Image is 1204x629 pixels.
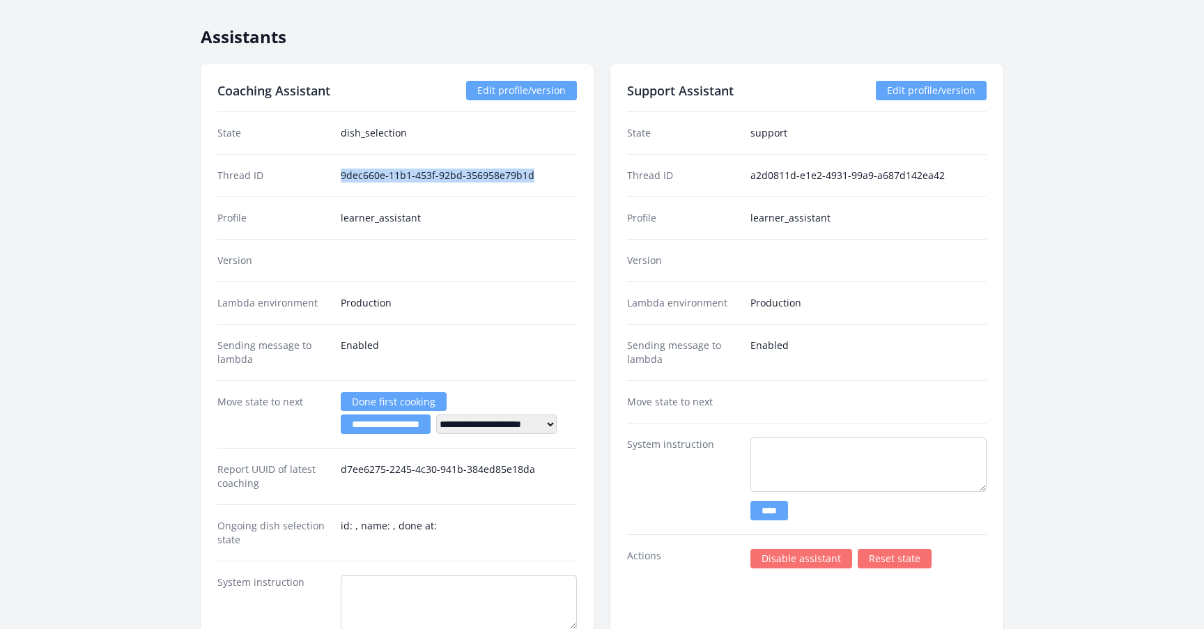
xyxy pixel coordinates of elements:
dd: d7ee6275-2245-4c30-941b-384ed85e18da [341,463,577,490]
dd: id: , name: , done at: [341,519,577,547]
a: Edit profile/version [876,81,987,100]
a: Reset state [858,549,932,568]
dd: learner_assistant [750,211,987,225]
dd: Enabled [341,339,577,366]
dd: Enabled [750,339,987,366]
dt: Sending message to lambda [217,339,330,366]
a: Disable assistant [750,549,852,568]
dt: Version [627,254,739,267]
dd: support [750,126,987,140]
a: Edit profile/version [466,81,577,100]
dt: Report UUID of latest coaching [217,463,330,490]
dd: learner_assistant [341,211,577,225]
dt: Move state to next [217,395,330,434]
h2: Assistants [201,15,1003,47]
dt: Profile [627,211,739,225]
dt: Version [217,254,330,267]
dt: Move state to next [627,395,739,409]
dt: Actions [627,549,739,568]
dd: dish_selection [341,126,577,140]
dt: Sending message to lambda [627,339,739,366]
dd: Production [341,296,577,310]
h2: Support Assistant [627,81,734,100]
dd: 9dec660e-11b1-453f-92bd-356958e79b1d [341,169,577,183]
dt: Ongoing dish selection state [217,519,330,547]
dt: Thread ID [627,169,739,183]
dd: Production [750,296,987,310]
a: Done first cooking [341,392,447,411]
h2: Coaching Assistant [217,81,330,100]
dt: Thread ID [217,169,330,183]
dt: Lambda environment [627,296,739,310]
dt: State [217,126,330,140]
dt: System instruction [627,437,739,520]
dt: Profile [217,211,330,225]
dd: a2d0811d-e1e2-4931-99a9-a687d142ea42 [750,169,987,183]
dt: State [627,126,739,140]
dt: Lambda environment [217,296,330,310]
